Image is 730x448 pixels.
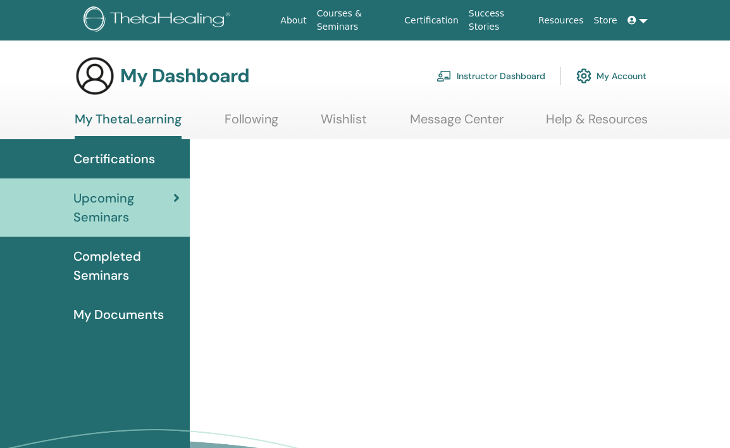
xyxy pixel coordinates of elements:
[120,65,249,87] h3: My Dashboard
[73,189,173,227] span: Upcoming Seminars
[436,70,452,82] img: chalkboard-teacher.svg
[464,2,533,39] a: Success Stories
[225,111,278,136] a: Following
[546,111,648,136] a: Help & Resources
[410,111,504,136] a: Message Center
[576,62,646,90] a: My Account
[399,9,463,32] a: Certification
[576,65,591,87] img: cog.svg
[533,9,589,32] a: Resources
[84,6,235,35] img: logo.png
[73,305,164,324] span: My Documents
[589,9,622,32] a: Store
[73,247,180,285] span: Completed Seminars
[75,111,182,139] a: My ThetaLearning
[321,111,367,136] a: Wishlist
[275,9,311,32] a: About
[312,2,400,39] a: Courses & Seminars
[75,56,115,96] img: generic-user-icon.jpg
[436,62,545,90] a: Instructor Dashboard
[73,149,155,168] span: Certifications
